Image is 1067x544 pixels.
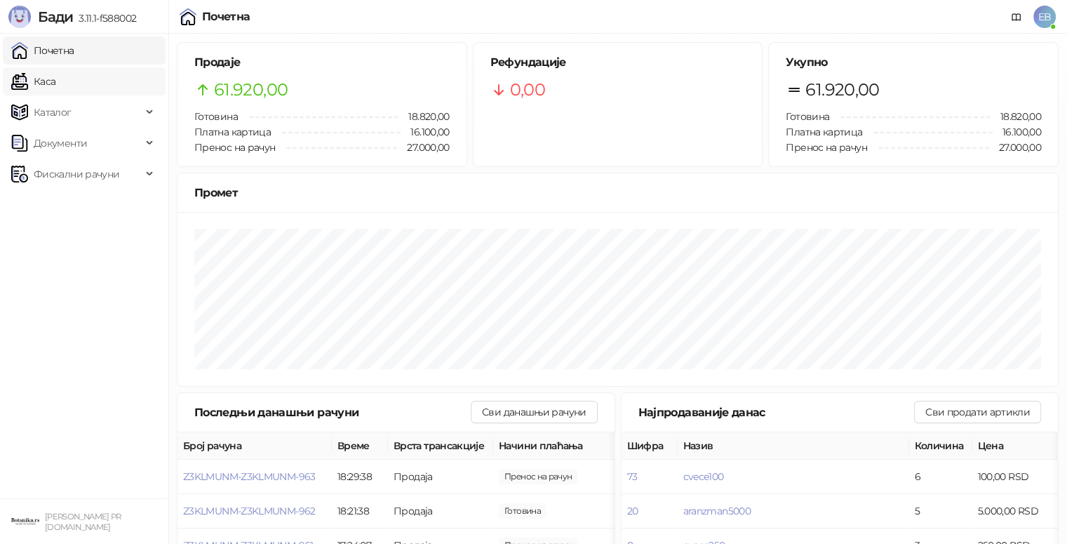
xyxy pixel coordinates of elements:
[993,124,1041,140] span: 16.100,00
[786,141,866,154] span: Пренос на рачун
[38,8,73,25] span: Бади
[499,469,577,484] span: 5.400,00
[183,505,316,517] button: Z3KLMUNM-Z3KLMUNM-962
[34,98,72,126] span: Каталог
[398,109,449,124] span: 18.820,00
[510,77,545,103] span: 0,00
[786,54,1041,71] h5: Укупно
[194,54,450,71] h5: Продаје
[194,184,1041,201] div: Промет
[194,126,271,138] span: Платна картица
[177,432,332,460] th: Број рачуна
[683,505,751,517] button: aranzman5000
[683,470,724,483] button: cvece100
[73,12,136,25] span: 3.11.1-f588002
[11,67,55,95] a: Каса
[194,110,238,123] span: Готовина
[1033,6,1056,28] span: EB
[490,54,746,71] h5: Рефундације
[627,505,638,517] button: 20
[194,404,471,421] div: Последњи данашњи рачуни
[332,432,388,460] th: Време
[678,432,909,460] th: Назив
[34,129,87,157] span: Документи
[909,494,972,529] td: 5
[909,432,972,460] th: Количина
[627,470,638,483] button: 73
[991,109,1041,124] span: 18.820,00
[388,494,493,529] td: Продаја
[401,124,449,140] span: 16.100,00
[397,140,449,155] span: 27.000,00
[45,512,121,532] small: [PERSON_NAME] PR [DOMAIN_NAME]
[805,77,879,103] span: 61.920,00
[909,460,972,494] td: 6
[11,507,39,536] img: 64x64-companyLogo-0e2e8aaa-0bd2-431b-8613-6e3c65811325.png
[622,432,678,460] th: Шифра
[332,460,388,494] td: 18:29:38
[493,432,633,460] th: Начини плаћања
[638,404,915,421] div: Најпродаваније данас
[332,494,388,529] td: 18:21:38
[202,11,250,22] div: Почетна
[183,470,316,483] button: Z3KLMUNM-Z3KLMUNM-963
[914,401,1041,423] button: Сви продати артикли
[388,460,493,494] td: Продаја
[194,141,275,154] span: Пренос на рачун
[786,126,862,138] span: Платна картица
[388,432,493,460] th: Врста трансакције
[1005,6,1028,28] a: Документација
[499,503,546,519] span: 2.170,00
[214,77,288,103] span: 61.920,00
[471,401,597,423] button: Сви данашњи рачуни
[11,37,74,65] a: Почетна
[786,110,829,123] span: Готовина
[8,6,31,28] img: Logo
[34,160,119,188] span: Фискални рачуни
[989,140,1041,155] span: 27.000,00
